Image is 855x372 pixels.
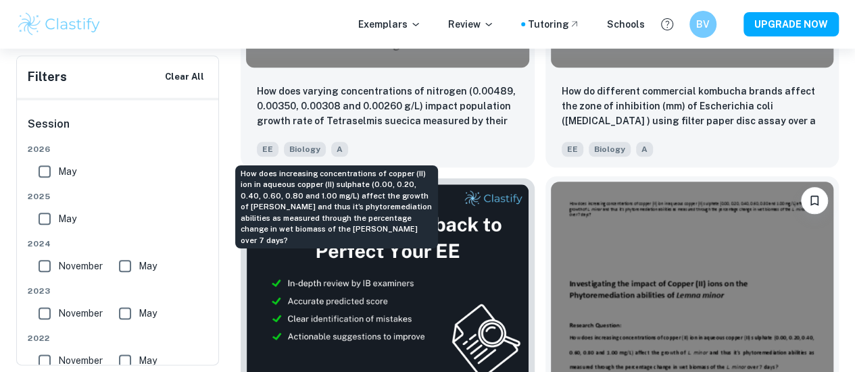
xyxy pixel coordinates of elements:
[257,84,518,130] p: How does varying concentrations of nitrogen (0.00489, 0.00350, 0.00308 and 0.00260 g/L) impact po...
[139,306,157,321] span: May
[743,12,839,36] button: UPGRADE NOW
[139,259,157,273] span: May
[607,17,645,32] a: Schools
[58,164,76,179] span: May
[695,17,711,32] h6: BV
[28,116,209,143] h6: Session
[162,67,207,87] button: Clear All
[528,17,580,32] a: Tutoring
[28,332,209,344] span: 2022
[656,13,679,36] button: Help and Feedback
[139,353,157,368] span: May
[689,11,716,38] button: BV
[801,187,828,214] button: Bookmark
[562,142,583,157] span: EE
[358,17,421,32] p: Exemplars
[28,285,209,297] span: 2023
[28,68,67,86] h6: Filters
[58,306,103,321] span: November
[58,353,103,368] span: November
[589,142,631,157] span: Biology
[257,142,278,157] span: EE
[58,259,103,273] span: November
[16,11,102,38] img: Clastify logo
[28,143,209,155] span: 2026
[28,238,209,250] span: 2024
[562,84,823,130] p: How do different commercial kombucha brands affect the zone of inhibition (mm) of Escherichia col...
[58,211,76,226] span: May
[284,142,326,157] span: Biology
[636,142,653,157] span: A
[28,190,209,203] span: 2025
[235,165,438,248] div: How does increasing concentrations of copper (II) ion in aqueous copper (II) sulphate (0.00, 0.20...
[331,142,348,157] span: A
[448,17,494,32] p: Review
